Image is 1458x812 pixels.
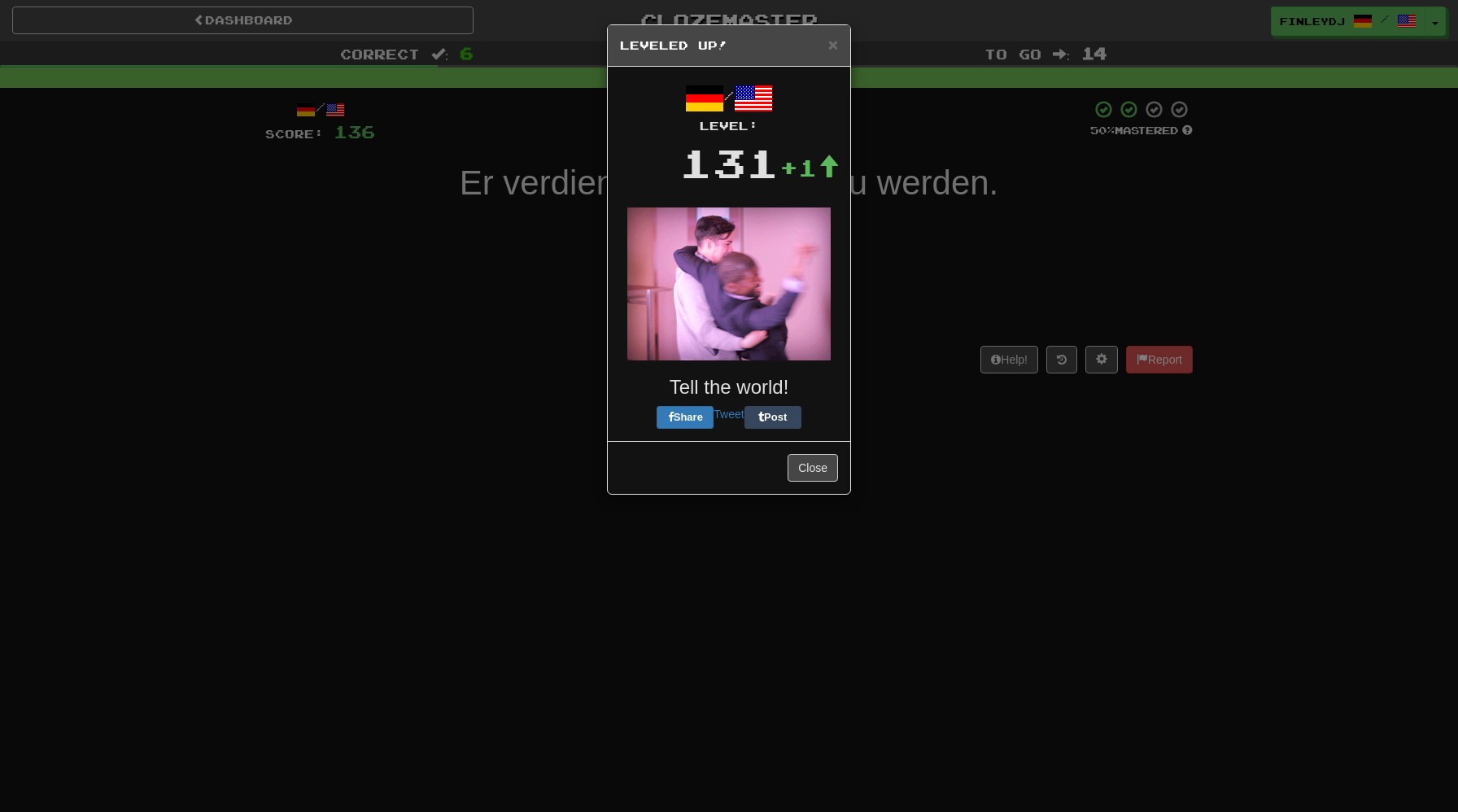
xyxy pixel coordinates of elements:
[620,377,838,398] h3: Tell the world!
[779,151,840,184] div: +1
[657,406,714,429] button: Share
[620,118,838,134] div: Level:
[714,408,744,421] a: Tweet
[620,37,838,54] h5: Leveled Up!
[679,134,779,191] div: 131
[620,79,838,134] div: /
[828,36,838,53] button: Close
[744,406,801,429] button: Post
[627,207,831,360] img: spinning-7b6715965d7e0220b69722fa66aa21efa1181b58e7b7375ebe2c5b603073e17d.gif
[828,35,838,54] span: ×
[788,454,838,482] button: Close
